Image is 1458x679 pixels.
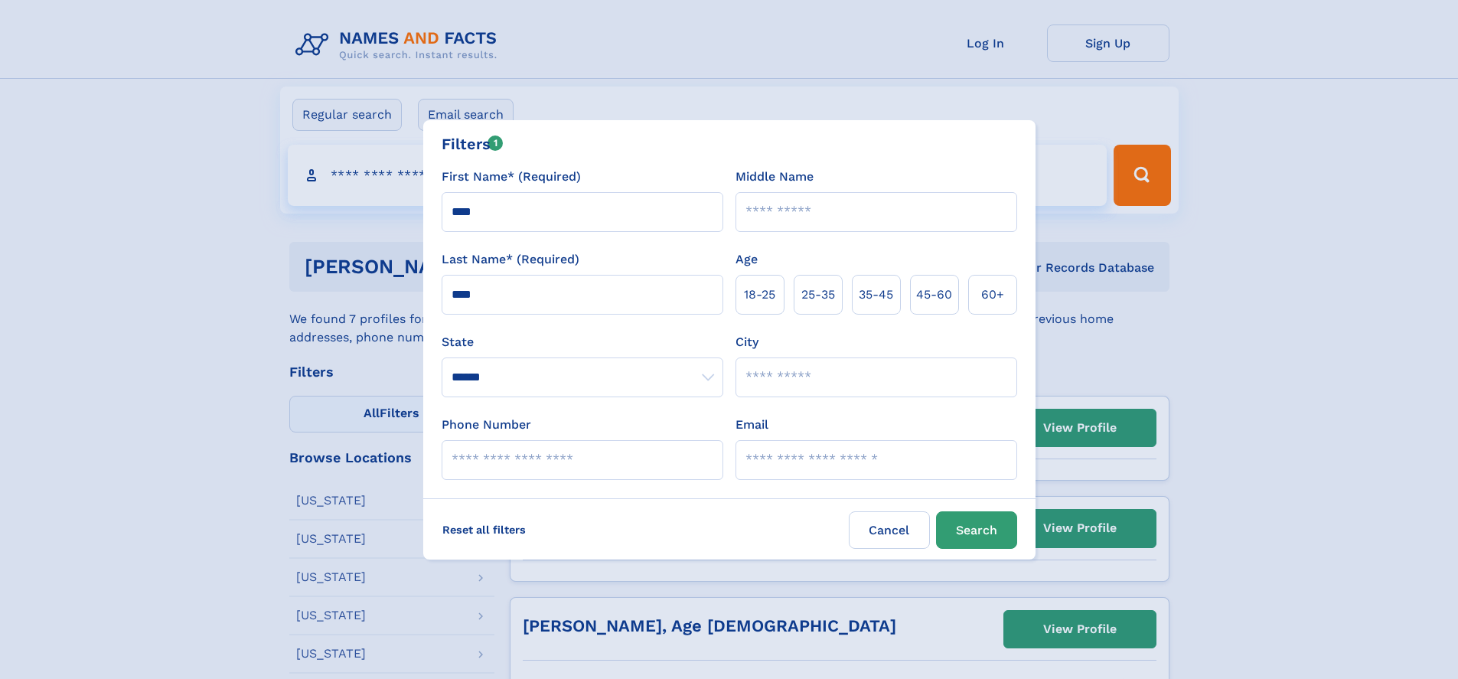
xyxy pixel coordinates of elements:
[736,250,758,269] label: Age
[736,333,758,351] label: City
[744,286,775,304] span: 18‑25
[736,416,768,434] label: Email
[442,416,531,434] label: Phone Number
[736,168,814,186] label: Middle Name
[859,286,893,304] span: 35‑45
[442,250,579,269] label: Last Name* (Required)
[801,286,835,304] span: 25‑35
[916,286,952,304] span: 45‑60
[981,286,1004,304] span: 60+
[442,333,723,351] label: State
[432,511,536,548] label: Reset all filters
[849,511,930,549] label: Cancel
[442,132,504,155] div: Filters
[936,511,1017,549] button: Search
[442,168,581,186] label: First Name* (Required)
